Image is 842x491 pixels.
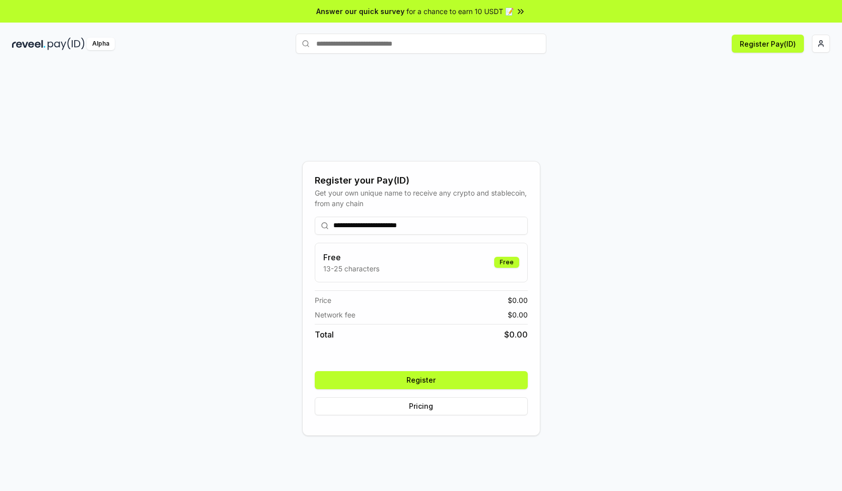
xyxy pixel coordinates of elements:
img: pay_id [48,38,85,50]
h3: Free [323,251,379,263]
button: Register Pay(ID) [732,35,804,53]
p: 13-25 characters [323,263,379,274]
span: Price [315,295,331,305]
span: Answer our quick survey [316,6,404,17]
img: reveel_dark [12,38,46,50]
button: Pricing [315,397,528,415]
span: Total [315,329,334,341]
div: Free [494,257,519,268]
div: Alpha [87,38,115,50]
span: $ 0.00 [508,295,528,305]
div: Register your Pay(ID) [315,174,528,188]
div: Get your own unique name to receive any crypto and stablecoin, from any chain [315,188,528,209]
span: $ 0.00 [508,309,528,320]
span: Network fee [315,309,355,320]
span: $ 0.00 [504,329,528,341]
span: for a chance to earn 10 USDT 📝 [406,6,514,17]
button: Register [315,371,528,389]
